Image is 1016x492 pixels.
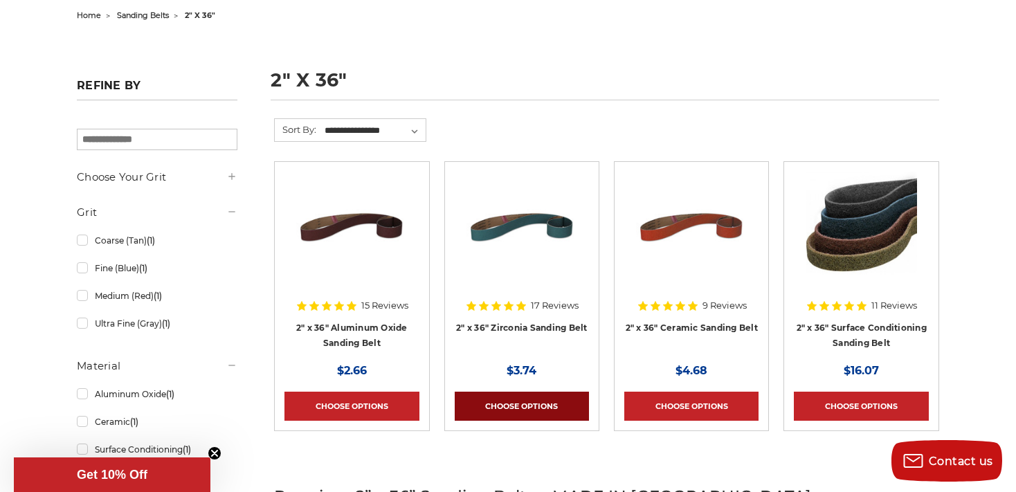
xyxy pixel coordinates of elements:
[284,172,419,306] a: 2" x 36" Aluminum Oxide Pipe Sanding Belt
[624,392,759,421] a: Choose Options
[891,440,1002,482] button: Contact us
[794,392,928,421] a: Choose Options
[77,204,237,221] h5: Grit
[147,235,155,246] span: (1)
[284,392,419,421] a: Choose Options
[636,172,747,282] img: 2" x 36" Ceramic Pipe Sanding Belt
[456,322,588,333] a: 2" x 36" Zirconia Sanding Belt
[77,437,237,462] a: Surface Conditioning
[806,172,917,282] img: 2"x36" Surface Conditioning Sanding Belts
[455,172,589,306] a: 2" x 36" Zirconia Pipe Sanding Belt
[929,455,993,468] span: Contact us
[794,172,928,306] a: 2"x36" Surface Conditioning Sanding Belts
[77,468,147,482] span: Get 10% Off
[624,172,759,306] a: 2" x 36" Ceramic Pipe Sanding Belt
[130,417,138,427] span: (1)
[361,301,408,310] span: 15 Reviews
[166,389,174,399] span: (1)
[844,364,879,377] span: $16.07
[185,10,215,20] span: 2" x 36"
[77,79,237,100] h5: Refine by
[455,392,589,421] a: Choose Options
[271,71,939,100] h1: 2" x 36"
[154,291,162,301] span: (1)
[296,172,407,282] img: 2" x 36" Aluminum Oxide Pipe Sanding Belt
[77,169,237,185] h5: Choose Your Grit
[507,364,536,377] span: $3.74
[183,444,191,455] span: (1)
[162,318,170,329] span: (1)
[77,256,237,280] a: Fine (Blue)
[675,364,707,377] span: $4.68
[702,301,747,310] span: 9 Reviews
[14,457,210,492] div: Get 10% OffClose teaser
[77,311,237,336] a: Ultra Fine (Gray)
[323,120,426,141] select: Sort By:
[77,284,237,308] a: Medium (Red)
[208,446,221,460] button: Close teaser
[466,172,577,282] img: 2" x 36" Zirconia Pipe Sanding Belt
[871,301,917,310] span: 11 Reviews
[77,382,237,406] a: Aluminum Oxide
[117,10,169,20] a: sanding belts
[337,364,367,377] span: $2.66
[77,228,237,253] a: Coarse (Tan)
[77,410,237,434] a: Ceramic
[797,322,927,349] a: 2" x 36" Surface Conditioning Sanding Belt
[296,322,408,349] a: 2" x 36" Aluminum Oxide Sanding Belt
[77,10,101,20] a: home
[275,119,316,140] label: Sort By:
[626,322,758,333] a: 2" x 36" Ceramic Sanding Belt
[77,358,237,374] h5: Material
[531,301,579,310] span: 17 Reviews
[139,263,147,273] span: (1)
